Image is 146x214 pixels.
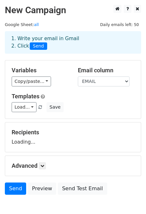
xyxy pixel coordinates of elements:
a: Daily emails left: 50 [98,22,141,27]
div: 1. Write your email in Gmail 2. Click [6,35,140,50]
h5: Variables [12,67,68,74]
span: Send [30,42,47,50]
h2: New Campaign [5,5,141,16]
button: Save [47,102,63,112]
a: Send Test Email [58,183,107,195]
small: Google Sheet: [5,22,39,27]
a: Copy/paste... [12,76,51,86]
a: all [34,22,39,27]
a: Preview [28,183,56,195]
a: Load... [12,102,36,112]
span: Daily emails left: 50 [98,21,141,28]
h5: Recipients [12,129,134,136]
a: Send [5,183,26,195]
div: Loading... [12,129,134,146]
a: Templates [12,93,39,100]
h5: Advanced [12,162,134,169]
h5: Email column [78,67,134,74]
